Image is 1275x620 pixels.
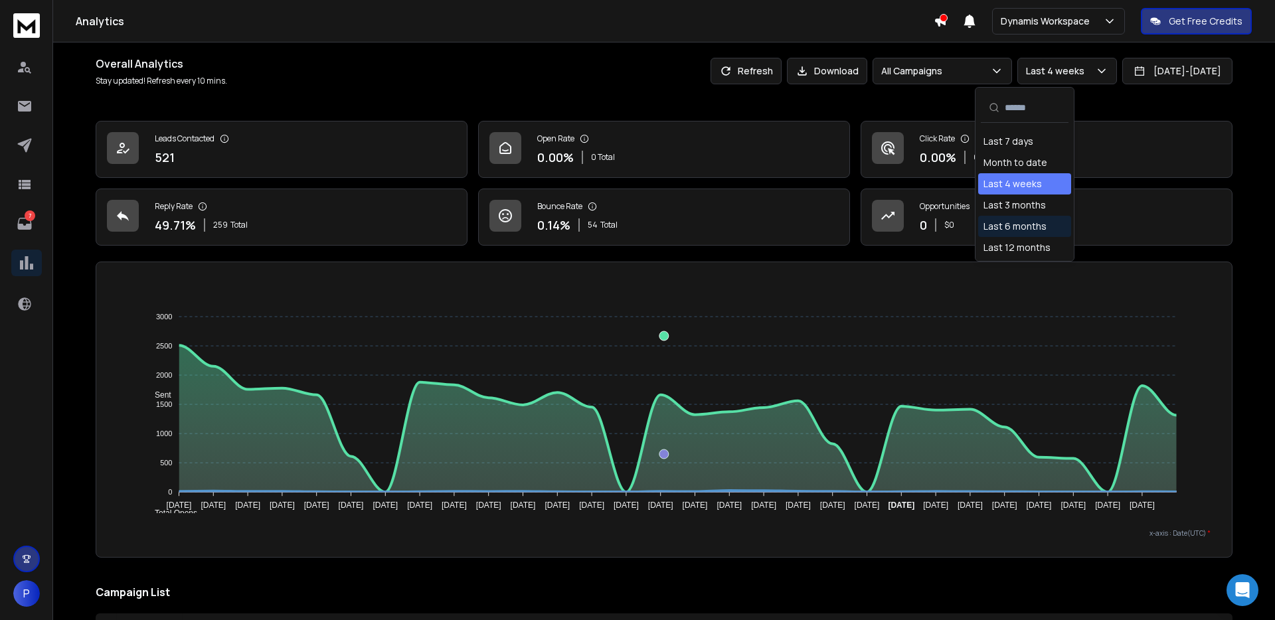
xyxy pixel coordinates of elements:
p: Get Free Credits [1169,15,1242,28]
p: 0.14 % [537,216,570,234]
span: Total [600,220,618,230]
p: Last 4 weeks [1026,64,1090,78]
tspan: [DATE] [923,501,948,510]
tspan: [DATE] [1061,501,1086,510]
div: Last 12 months [983,241,1051,254]
tspan: [DATE] [270,501,295,510]
tspan: 2000 [156,371,172,379]
span: 54 [588,220,598,230]
h1: Overall Analytics [96,56,227,72]
tspan: 3000 [156,313,172,321]
tspan: [DATE] [545,501,570,510]
tspan: [DATE] [889,501,915,510]
span: Sent [145,390,171,400]
tspan: [DATE] [339,501,364,510]
span: Total [230,220,248,230]
tspan: [DATE] [855,501,880,510]
tspan: [DATE] [751,501,776,510]
p: All Campaigns [881,64,948,78]
div: Month to date [983,156,1047,169]
h1: Analytics [76,13,934,29]
button: Refresh [711,58,782,84]
tspan: [DATE] [373,501,398,510]
p: x-axis : Date(UTC) [118,528,1211,538]
tspan: [DATE] [683,501,708,510]
div: Open Intercom Messenger [1227,574,1258,606]
tspan: [DATE] [235,501,260,510]
tspan: [DATE] [820,501,845,510]
tspan: 1000 [156,429,172,437]
a: 7 [11,210,38,237]
p: $ 0 [944,220,954,230]
tspan: 1500 [156,400,172,408]
p: 0 [920,216,927,234]
a: Bounce Rate0.14%54Total [478,189,850,246]
div: Last 7 days [983,135,1033,148]
p: 0 Total [974,152,997,163]
div: Last 3 months [983,198,1046,212]
p: Leads Contacted [155,133,214,144]
p: Open Rate [537,133,574,144]
tspan: [DATE] [407,501,432,510]
a: Opportunities0$0 [861,189,1232,246]
tspan: [DATE] [511,501,536,510]
tspan: [DATE] [717,501,742,510]
tspan: [DATE] [958,501,983,510]
p: 0.00 % [537,148,574,167]
button: P [13,580,40,607]
tspan: [DATE] [442,501,467,510]
button: [DATE]-[DATE] [1122,58,1232,84]
a: Click Rate0.00%0 Total [861,121,1232,178]
p: Stay updated! Refresh every 10 mins. [96,76,227,86]
a: Leads Contacted521 [96,121,467,178]
tspan: [DATE] [786,501,811,510]
h2: Campaign List [96,584,1232,600]
tspan: [DATE] [992,501,1017,510]
div: Last 4 weeks [983,177,1042,191]
p: 7 [25,210,35,221]
tspan: 2500 [156,342,172,350]
a: Reply Rate49.71%259Total [96,189,467,246]
tspan: [DATE] [1027,501,1052,510]
tspan: 0 [169,488,173,496]
button: Get Free Credits [1141,8,1252,35]
tspan: [DATE] [1095,501,1120,510]
p: Bounce Rate [537,201,582,212]
img: logo [13,13,40,38]
tspan: [DATE] [1130,501,1155,510]
tspan: [DATE] [579,501,604,510]
p: Refresh [738,64,773,78]
tspan: [DATE] [648,501,673,510]
div: Last 6 months [983,220,1047,233]
p: 0 Total [591,152,615,163]
tspan: [DATE] [167,501,192,510]
p: Dynamis Workspace [1001,15,1095,28]
tspan: 500 [160,459,172,467]
p: Click Rate [920,133,955,144]
p: 521 [155,148,175,167]
span: Total Opens [145,508,197,518]
p: 0.00 % [920,148,956,167]
a: Open Rate0.00%0 Total [478,121,850,178]
span: 259 [213,220,228,230]
p: Download [814,64,859,78]
p: Reply Rate [155,201,193,212]
button: Download [787,58,867,84]
tspan: [DATE] [476,501,501,510]
tspan: [DATE] [201,501,226,510]
tspan: [DATE] [304,501,329,510]
tspan: [DATE] [614,501,639,510]
p: Opportunities [920,201,970,212]
p: 49.71 % [155,216,196,234]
